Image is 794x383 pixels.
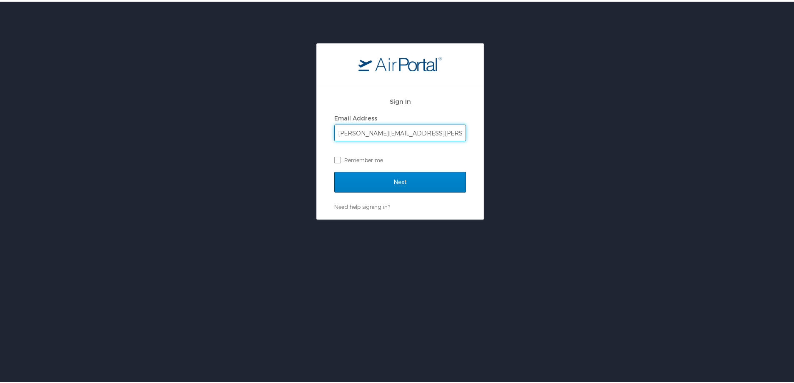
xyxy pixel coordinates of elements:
[334,152,466,165] label: Remember me
[334,113,377,120] label: Email Address
[334,202,390,208] a: Need help signing in?
[358,55,442,70] img: logo
[334,95,466,105] h2: Sign In
[334,170,466,191] input: Next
